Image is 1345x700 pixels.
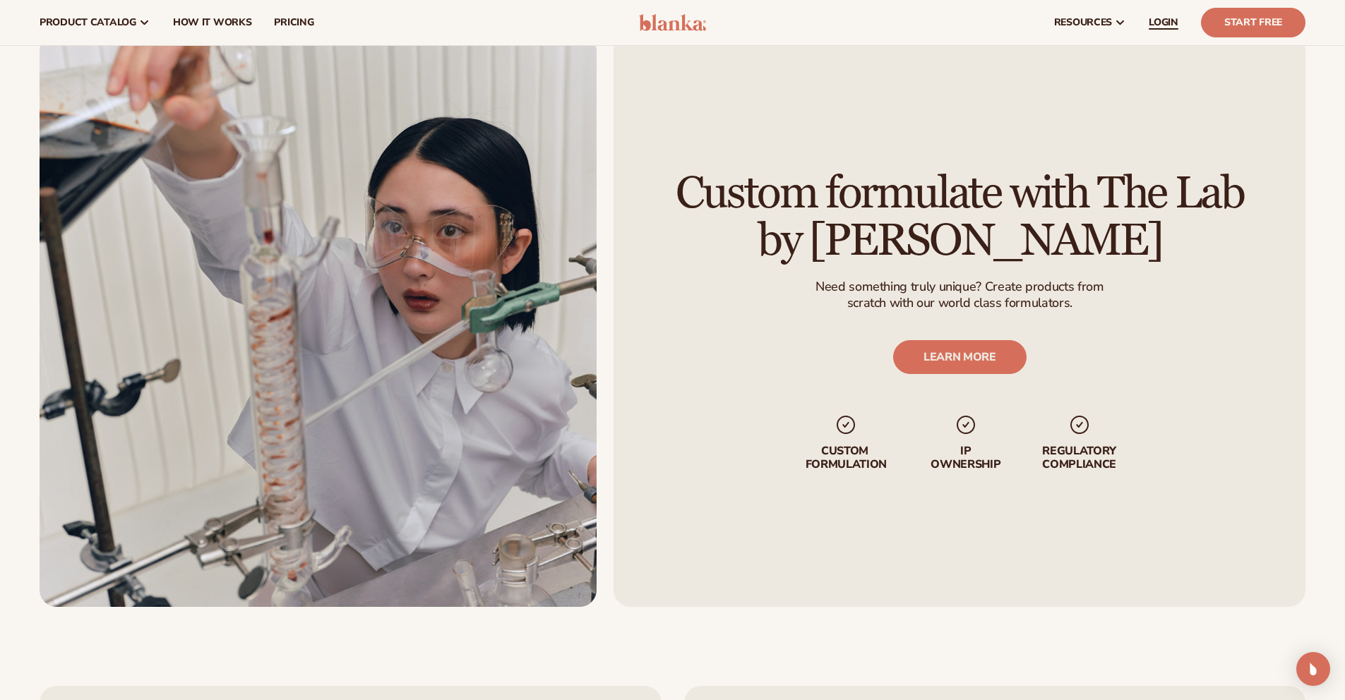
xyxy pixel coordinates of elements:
[1149,17,1178,28] span: LOGIN
[1201,8,1305,37] a: Start Free
[40,17,136,28] span: product catalog
[274,17,313,28] span: pricing
[835,414,857,436] img: checkmark_svg
[1068,414,1090,436] img: checkmark_svg
[1041,445,1117,471] p: regulatory compliance
[892,340,1026,374] a: LEARN MORE
[815,295,1104,311] p: scratch with our world class formulators.
[1296,652,1330,686] div: Open Intercom Messenger
[173,17,252,28] span: How It Works
[815,279,1104,295] p: Need something truly unique? Create products from
[929,445,1001,471] p: IP Ownership
[801,445,890,471] p: Custom formulation
[653,169,1267,264] h2: Custom formulate with The Lab by [PERSON_NAME]
[639,14,706,31] img: logo
[40,34,597,608] img: Female scientist in chemistry lab.
[1054,17,1112,28] span: resources
[954,414,976,436] img: checkmark_svg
